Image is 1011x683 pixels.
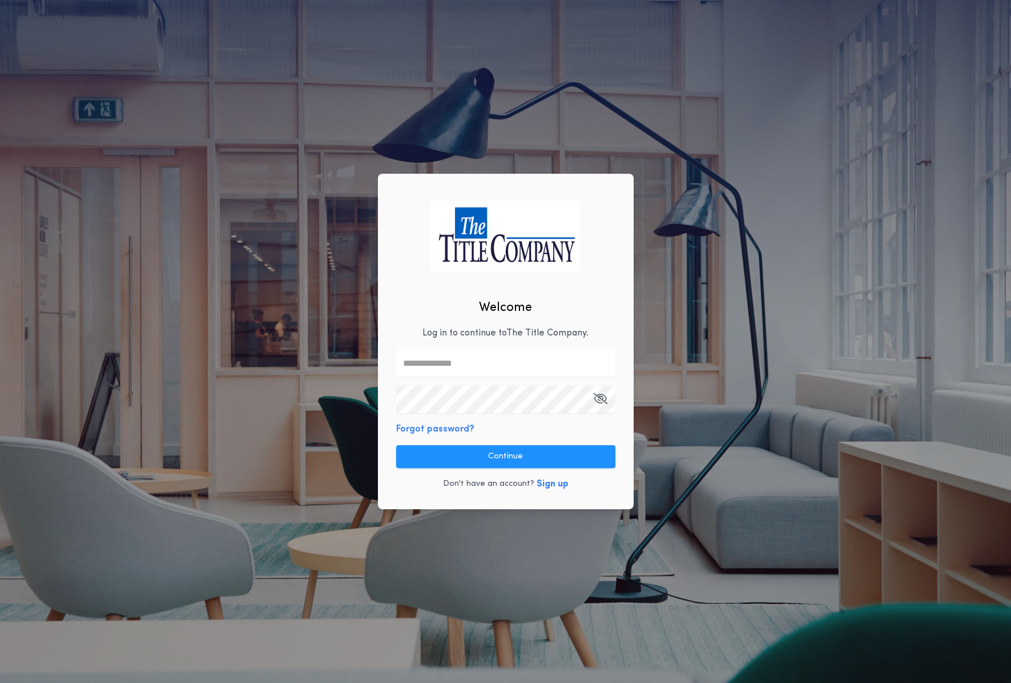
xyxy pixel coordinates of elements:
[537,477,569,491] button: Sign up
[396,445,615,468] button: Continue
[396,422,474,436] button: Forgot password?
[443,478,534,490] p: Don't have an account?
[422,326,589,340] p: Log in to continue to The Title Company .
[479,298,532,317] h2: Welcome
[431,201,581,271] img: logo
